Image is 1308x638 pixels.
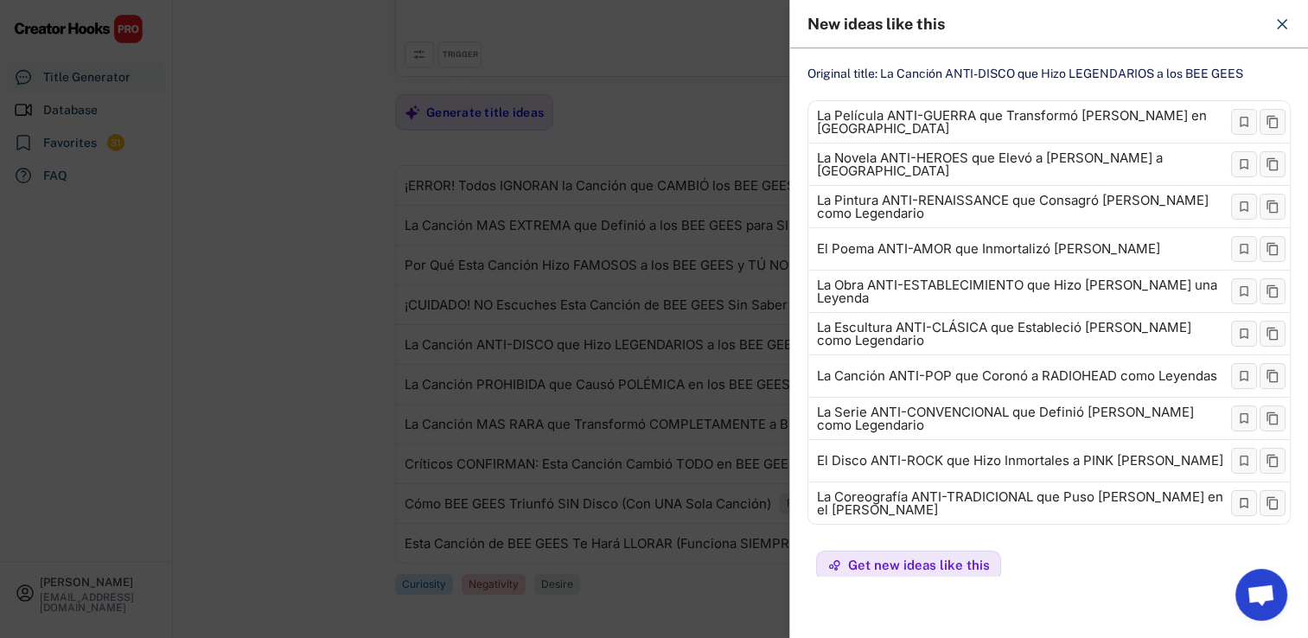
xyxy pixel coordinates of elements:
span: Get new ideas like this [848,558,990,571]
a: Chat abierto [1235,569,1287,621]
div: La Serie ANTI-CONVENCIONAL que Definió [PERSON_NAME] como Legendario [817,405,1223,431]
div: La Canción ANTI-POP que Coronó a RADIOHEAD como Leyendas [817,369,1217,383]
div: New ideas like this [807,16,1263,32]
div: El Poema ANTI-AMOR que Inmortalizó [PERSON_NAME] [817,242,1160,256]
div: La Coreografía ANTI-TRADICIONAL que Puso [PERSON_NAME] en el [PERSON_NAME] [817,490,1223,516]
button: Get new ideas like this [816,551,1001,580]
div: La Pintura ANTI-RENAISSANCE que Consagró [PERSON_NAME] como Legendario [817,194,1223,220]
div: El Disco ANTI-ROCK que Hizo Inmortales a PINK [PERSON_NAME] [817,454,1223,468]
div: La Película ANTI-GUERRA que Transformó [PERSON_NAME] en [GEOGRAPHIC_DATA] [817,109,1223,135]
div: La Obra ANTI-ESTABLECIMIENTO que Hizo [PERSON_NAME] una Leyenda [817,278,1223,304]
div: La Novela ANTI-HEROES que Elevó a [PERSON_NAME] a [GEOGRAPHIC_DATA] [817,151,1223,177]
div: Original title: La Canción ANTI-DISCO que Hizo LEGENDARIOS a los BEE GEES [807,66,1291,83]
div: La Escultura ANTI-CLÁSICA que Estableció [PERSON_NAME] como Legendario [817,321,1223,347]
